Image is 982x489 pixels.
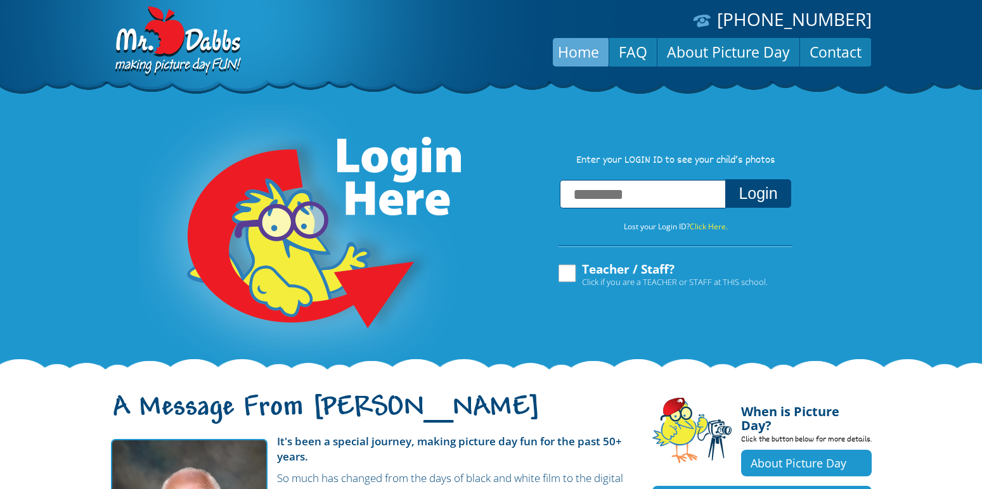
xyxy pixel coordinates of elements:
a: About Picture Day [657,37,799,67]
a: Home [548,37,609,67]
img: Login Here [139,105,463,371]
a: FAQ [609,37,657,67]
button: Login [725,179,791,208]
h4: When is Picture Day? [741,397,872,433]
a: Contact [800,37,871,67]
label: Teacher / Staff? [557,263,768,287]
p: Lost your Login ID? [546,220,806,234]
a: About Picture Day [741,450,872,476]
p: Click the button below for more details. [741,433,872,450]
a: [PHONE_NUMBER] [717,7,872,31]
p: Enter your LOGIN ID to see your child’s photos [546,154,806,168]
img: Dabbs Company [111,6,243,77]
h1: A Message From [PERSON_NAME] [111,402,633,429]
a: Click Here. [690,221,728,232]
strong: It's been a special journey, making picture day fun for the past 50+ years. [277,434,622,464]
span: Click if you are a TEACHER or STAFF at THIS school. [582,276,768,288]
